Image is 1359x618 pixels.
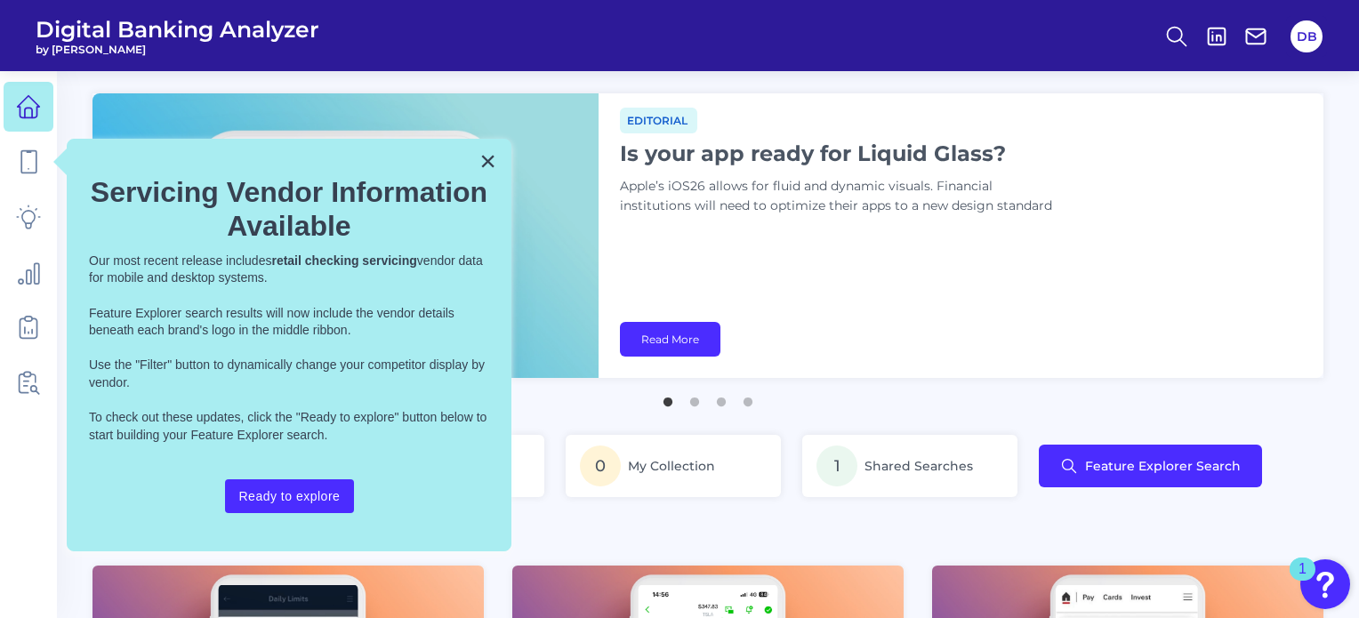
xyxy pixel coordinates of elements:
[580,445,621,486] span: 0
[36,43,319,56] span: by [PERSON_NAME]
[864,458,973,474] span: Shared Searches
[816,445,857,486] span: 1
[620,140,1065,166] h1: Is your app ready for Liquid Glass?
[479,147,496,175] button: Close
[712,389,730,406] button: 3
[620,322,720,357] a: Read More
[89,253,271,268] span: Our most recent release includes
[659,389,677,406] button: 1
[36,16,319,43] span: Digital Banking Analyzer
[686,389,704,406] button: 2
[739,389,757,406] button: 4
[89,409,489,444] p: To check out these updates, click the "Ready to explore" button below to start building your Feat...
[1291,20,1323,52] button: DB
[620,177,1065,216] p: Apple’s iOS26 allows for fluid and dynamic visuals. Financial institutions will need to optimize ...
[225,479,355,513] button: Ready to explore
[628,458,715,474] span: My Collection
[620,108,697,133] span: Editorial
[89,305,489,340] p: Feature Explorer search results will now include the vendor details beneath each brand's logo in ...
[89,357,489,391] p: Use the "Filter" button to dynamically change your competitor display by vendor.
[1300,559,1350,609] button: Open Resource Center, 1 new notification
[92,93,599,378] img: bannerImg
[1299,569,1307,592] div: 1
[271,253,416,268] strong: retail checking servicing
[1085,459,1241,473] span: Feature Explorer Search
[89,175,489,244] h2: Servicing Vendor Information Available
